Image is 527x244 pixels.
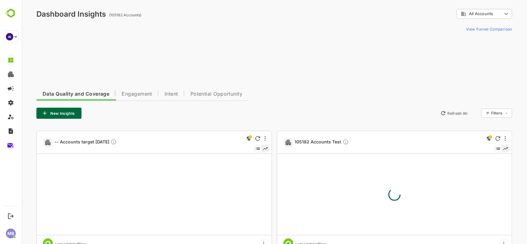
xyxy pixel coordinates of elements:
span: 105182 Accounts Test [273,139,327,146]
button: View Funnel Comparison [442,24,491,34]
div: All Accounts [439,11,481,17]
div: Dashboard Insights [15,10,84,19]
img: BambooboxLogoMark.f1c84d78b4c51b1a7b5f700c9845e183.svg [3,7,19,19]
div: This is a global insight. Segment selection is not applicable for this view [464,135,471,143]
div: Refresh [234,136,239,141]
ag: (105182 Accounts) [87,13,122,17]
a: 105182 Accounts TestDescription not present [273,139,330,146]
button: Refresh All [416,108,449,118]
span: Engagement [100,92,131,97]
span: -- Accounts target [DATE] [33,139,95,146]
div: Description not present [89,139,95,146]
button: New Insights [15,108,60,119]
div: AI [6,33,13,40]
div: More [483,136,484,141]
a: -- Accounts target [DATE]Description not present [33,139,98,146]
div: All Accounts [435,8,491,20]
span: Potential Opportunity [169,92,221,97]
div: Description not present [321,139,327,146]
div: This is a global insight. Segment selection is not applicable for this view [224,135,231,143]
span: Intent [143,92,157,97]
div: Refresh [474,136,479,141]
span: Data Quality and Coverage [21,92,88,97]
div: Filters [469,108,491,119]
div: Filters [470,111,481,115]
button: Logout [6,212,15,220]
div: More [243,136,244,141]
span: All Accounts [447,11,471,16]
div: MB [6,229,16,238]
